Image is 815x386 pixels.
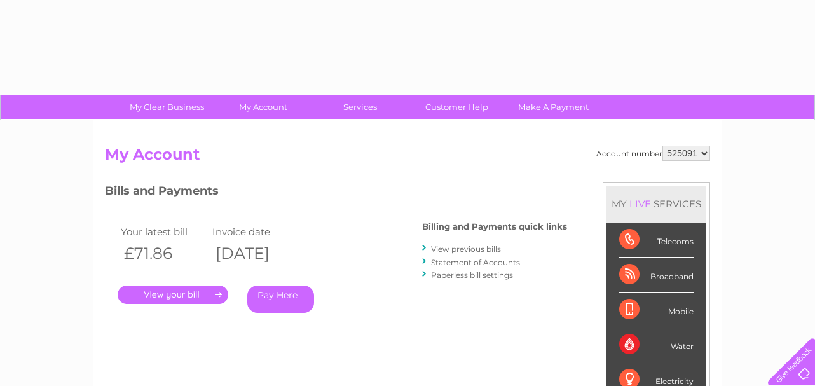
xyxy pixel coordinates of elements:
th: £71.86 [118,240,209,266]
div: Water [619,327,694,362]
a: Statement of Accounts [431,258,520,267]
a: View previous bills [431,244,501,254]
a: Paperless bill settings [431,270,513,280]
div: Telecoms [619,223,694,258]
a: Services [308,95,413,119]
td: Invoice date [209,223,301,240]
div: Broadband [619,258,694,293]
a: Pay Here [247,286,314,313]
h4: Billing and Payments quick links [422,222,567,231]
a: My Account [211,95,316,119]
div: Mobile [619,293,694,327]
a: Customer Help [404,95,509,119]
div: Account number [596,146,710,161]
h3: Bills and Payments [105,182,567,204]
a: Make A Payment [501,95,606,119]
a: My Clear Business [114,95,219,119]
div: LIVE [627,198,654,210]
td: Your latest bill [118,223,209,240]
h2: My Account [105,146,710,170]
div: MY SERVICES [606,186,706,222]
a: . [118,286,228,304]
th: [DATE] [209,240,301,266]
